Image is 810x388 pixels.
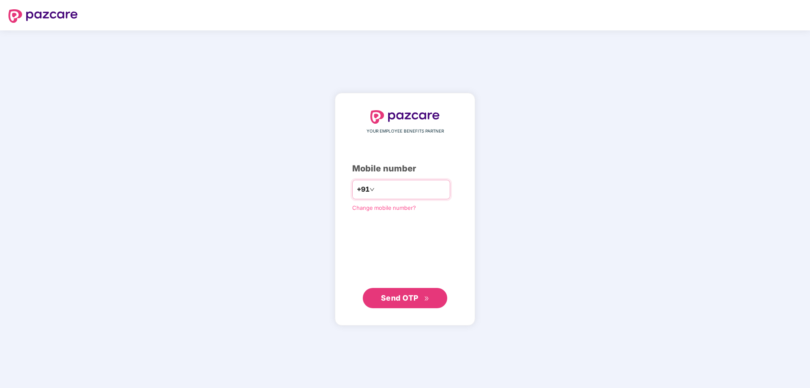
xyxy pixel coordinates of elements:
[363,288,447,308] button: Send OTPdouble-right
[357,184,370,195] span: +91
[352,162,458,175] div: Mobile number
[370,110,440,124] img: logo
[367,128,444,135] span: YOUR EMPLOYEE BENEFITS PARTNER
[352,204,416,211] a: Change mobile number?
[424,296,429,301] span: double-right
[381,293,419,302] span: Send OTP
[370,187,375,192] span: down
[8,9,78,23] img: logo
